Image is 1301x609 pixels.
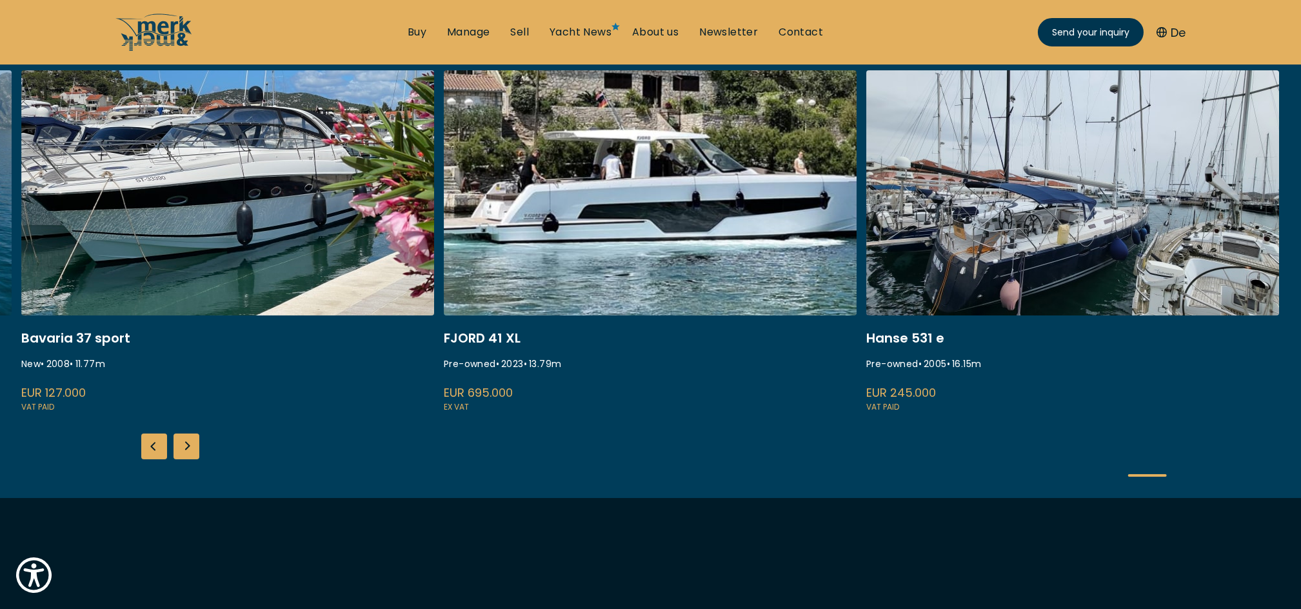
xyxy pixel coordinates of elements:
span: Send your inquiry [1052,26,1129,39]
a: Manage [447,25,490,39]
a: Yacht News [550,25,611,39]
a: Sell [510,25,529,39]
a: Newsletter [699,25,758,39]
a: Buy [408,25,426,39]
div: Next slide [174,434,199,459]
a: / [115,41,193,55]
button: Show Accessibility Preferences [13,554,55,596]
a: Send your inquiry [1038,18,1144,46]
a: /buy/sailing-yacht/mumus [866,70,1279,414]
div: Previous slide [141,434,167,459]
a: Contact [779,25,823,39]
a: /buy/motor-yacht/fjord-41-xl [444,70,857,414]
a: /buy/motor-yacht/marco-polo-bavaria-37 [21,70,434,414]
button: De [1157,24,1186,41]
a: About us [632,25,679,39]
